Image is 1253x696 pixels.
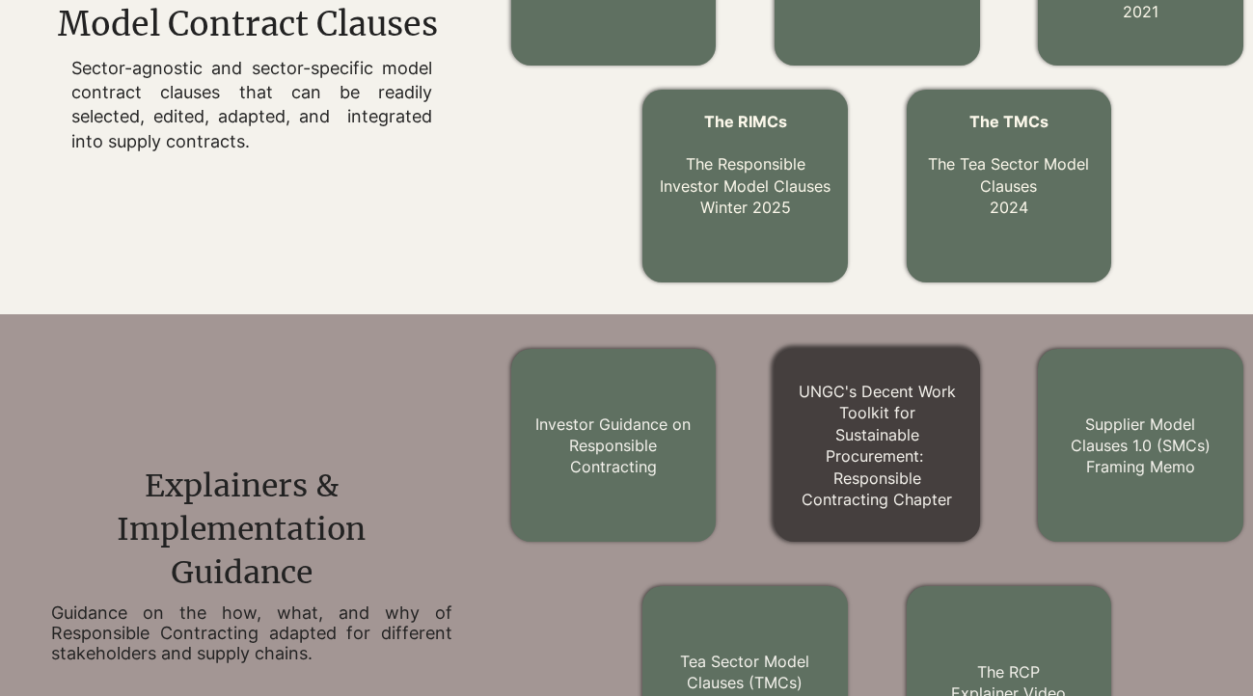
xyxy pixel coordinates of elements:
span: The RIMCs [704,112,787,131]
a: The TMCs The Tea Sector Model Clauses2024 [928,112,1089,218]
a: Supplier Model Clauses 1.0 (SMCs) Framing Memo [1071,415,1211,477]
span: Model Contract Clauses [58,4,438,44]
a: UNGC's Decent Work Toolkit for Sustainable Procurement: Responsible Contracting Chapter [799,382,956,509]
span: Explainers & Implementation Guidance [117,467,366,592]
h2: Guidance on the how, what, and why of Responsible Contracting adapted for different stakeholders ... [51,602,452,663]
span: The TMCs [969,112,1049,131]
a: The RIMCs The Responsible Investor Model ClausesWinter 2025 [660,112,831,218]
p: Sector-agnostic and sector-specific model contract clauses that can be readily selected, edited, ... [71,56,432,153]
a: Investor Guidance on Responsible Contracting [535,415,691,477]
